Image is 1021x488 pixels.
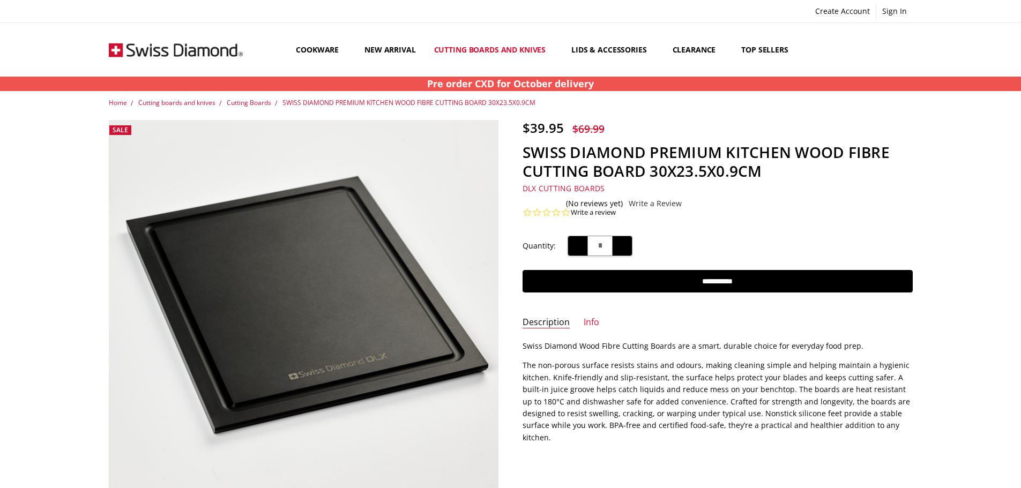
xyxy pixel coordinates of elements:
span: Sale [113,125,128,134]
a: DLX Cutting Boards [523,183,605,193]
a: Lids & Accessories [562,26,663,73]
span: $39.95 [523,119,564,137]
strong: Pre order CXD for October delivery [427,77,594,90]
a: Cutting Boards [227,98,271,107]
span: (No reviews yet) [566,199,623,208]
h1: SWISS DIAMOND PREMIUM KITCHEN WOOD FIBRE CUTTING BOARD 30X23.5X0.9CM [523,143,913,181]
a: Write a Review [629,199,682,208]
a: Clearance [664,26,733,73]
a: SWISS DIAMOND PREMIUM KITCHEN WOOD FIBRE CUTTING BOARD 30X23.5X0.9CM [282,98,535,107]
span: $69.99 [572,122,605,136]
p: The non-porous surface resists stains and odours, making cleaning simple and helping maintain a h... [523,359,913,444]
a: Sign In [876,4,913,19]
a: Cutting boards and knives [425,26,563,73]
a: Write a review [571,208,616,217]
a: Create Account [809,4,876,19]
a: New arrival [355,26,424,73]
p: Swiss Diamond Wood Fibre Cutting Boards are a smart, durable choice for everyday food prep. [523,340,913,352]
a: Top Sellers [732,26,797,73]
a: Home [109,98,127,107]
label: Quantity: [523,240,556,252]
a: Description [523,317,570,329]
a: Info [584,317,599,329]
img: Free Shipping On Every Order [109,23,243,77]
a: Cutting boards and knives [138,98,215,107]
a: Cookware [287,26,355,73]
